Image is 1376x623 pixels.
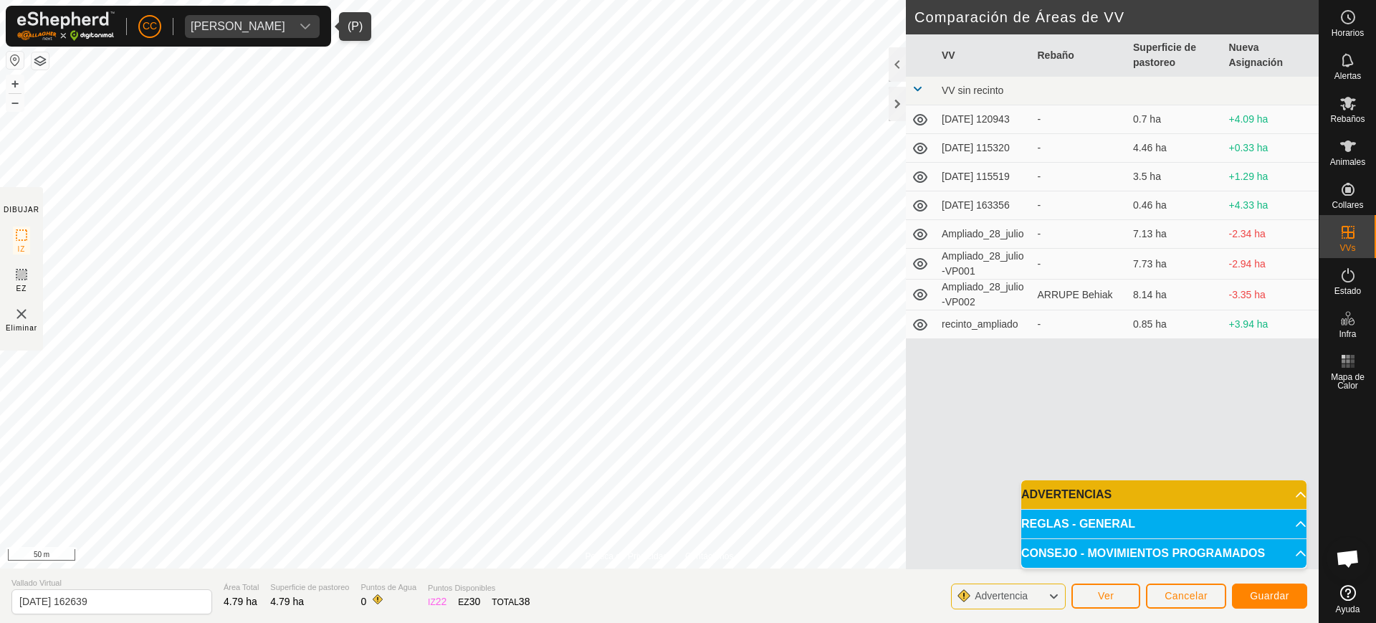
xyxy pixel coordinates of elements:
span: Rebaños [1330,115,1365,123]
a: Política de Privacidad [586,550,668,563]
span: Área Total [224,581,259,594]
img: Logo Gallagher [17,11,115,41]
span: CONSEJO - MOVIMIENTOS PROGRAMADOS [1021,548,1265,559]
span: Puntos de Agua [360,581,416,594]
td: [DATE] 120943 [936,105,1032,134]
td: Ampliado_28_julio-VP001 [936,249,1032,280]
span: 0 [360,596,366,607]
div: DIBUJAR [4,204,39,215]
span: 38 [519,596,530,607]
p-accordion-header: CONSEJO - MOVIMIENTOS PROGRAMADOS [1021,539,1306,568]
td: [DATE] 115320 [936,134,1032,163]
a: Ayuda [1319,579,1376,619]
p-accordion-header: REGLAS - GENERAL [1021,510,1306,538]
span: Ayuda [1336,605,1360,614]
td: [DATE] 163356 [936,191,1032,220]
button: – [6,94,24,111]
th: Rebaño [1032,34,1128,77]
td: 0.7 ha [1127,105,1223,134]
span: 4.79 ha [224,596,257,607]
span: Vallado Virtual [11,577,212,589]
div: IZ [428,594,446,609]
td: Ampliado_28_julio [936,220,1032,249]
td: recinto_ampliado [936,310,1032,339]
div: - [1038,198,1122,213]
img: VV [13,305,30,323]
span: 30 [469,596,481,607]
p-accordion-header: ADVERTENCIAS [1021,480,1306,509]
th: VV [936,34,1032,77]
button: Guardar [1232,584,1307,609]
span: VV sin recinto [942,85,1003,96]
span: Collares [1332,201,1363,209]
span: Guardar [1250,590,1289,601]
div: EZ [458,594,480,609]
button: Ver [1071,584,1140,609]
span: EZ [16,283,27,294]
span: Superficie de pastoreo [270,581,349,594]
span: Horarios [1332,29,1364,37]
span: Eliminar [6,323,37,333]
button: Capas del Mapa [32,52,49,70]
span: Cancelar [1165,590,1208,601]
td: +3.94 ha [1223,310,1319,339]
div: Chat abierto [1327,537,1370,580]
td: 0.85 ha [1127,310,1223,339]
span: ADVERTENCIAS [1021,489,1112,500]
div: [PERSON_NAME] [191,21,285,32]
div: - [1038,141,1122,156]
h2: Comparación de Áreas de VV [914,9,1319,26]
div: - [1038,257,1122,272]
button: Cancelar [1146,584,1226,609]
th: Nueva Asignación [1223,34,1319,77]
span: IZ [18,244,26,255]
td: 8.14 ha [1127,280,1223,310]
button: Restablecer Mapa [6,52,24,69]
span: Mapa de Calor [1323,373,1372,390]
span: 22 [436,596,447,607]
div: TOTAL [492,594,530,609]
span: Pilar Villegas Susaeta [185,15,291,38]
div: - [1038,227,1122,242]
span: Ver [1098,590,1114,601]
th: Superficie de pastoreo [1127,34,1223,77]
a: Contáctenos [685,550,733,563]
td: +4.33 ha [1223,191,1319,220]
td: +4.09 ha [1223,105,1319,134]
span: 4.79 ha [270,596,304,607]
span: Infra [1339,330,1356,338]
td: -2.34 ha [1223,220,1319,249]
span: Animales [1330,158,1365,166]
td: +0.33 ha [1223,134,1319,163]
td: Ampliado_28_julio-VP002 [936,280,1032,310]
span: Advertencia [975,590,1028,601]
button: + [6,75,24,92]
td: [DATE] 115519 [936,163,1032,191]
td: 3.5 ha [1127,163,1223,191]
span: Estado [1334,287,1361,295]
td: -3.35 ha [1223,280,1319,310]
div: ARRUPE Behiak [1038,287,1122,303]
span: CC [143,19,157,34]
td: 4.46 ha [1127,134,1223,163]
span: REGLAS - GENERAL [1021,518,1135,530]
span: Alertas [1334,72,1361,80]
td: 7.73 ha [1127,249,1223,280]
td: 7.13 ha [1127,220,1223,249]
div: - [1038,317,1122,332]
td: +1.29 ha [1223,163,1319,191]
div: dropdown trigger [291,15,320,38]
span: VVs [1339,244,1355,252]
span: Puntos Disponibles [428,582,530,594]
div: - [1038,169,1122,184]
td: -2.94 ha [1223,249,1319,280]
div: - [1038,112,1122,127]
td: 0.46 ha [1127,191,1223,220]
